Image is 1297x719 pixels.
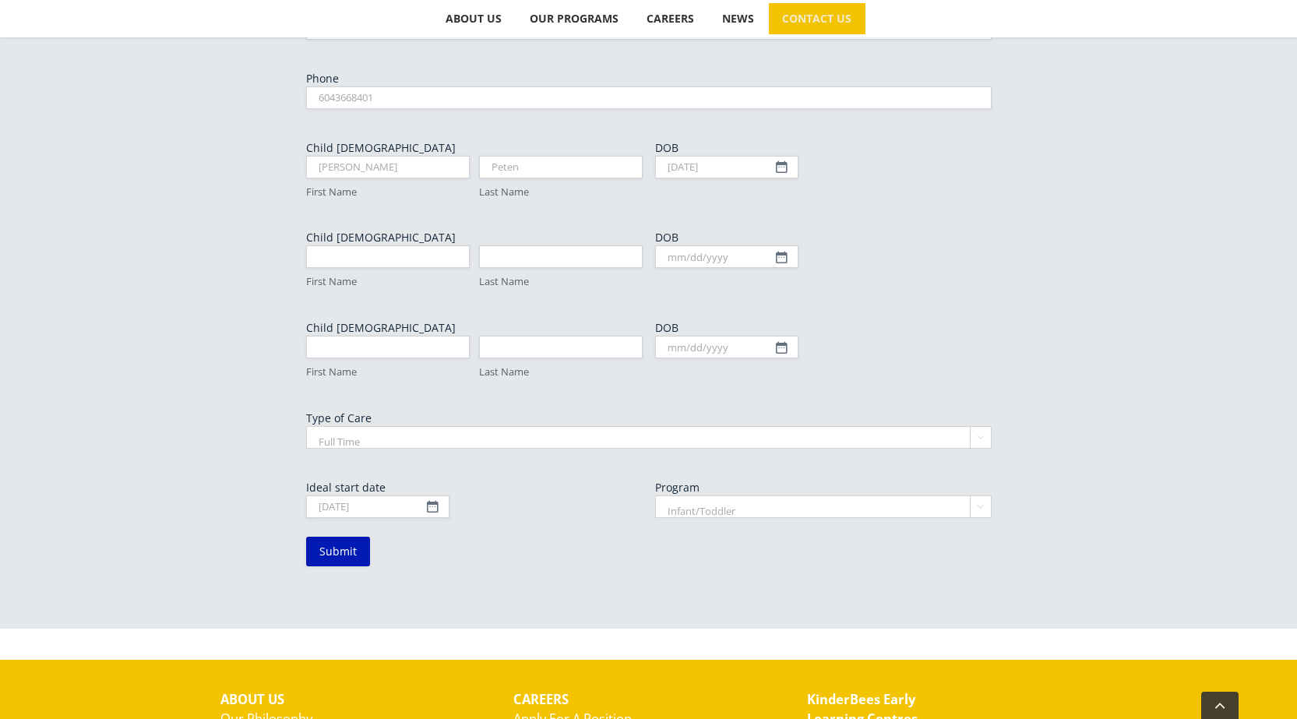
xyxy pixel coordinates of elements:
label: Type of Care [306,411,992,426]
label: Ideal start date [306,480,643,495]
strong: CAREERS [513,690,569,708]
a: OUR PROGRAMS [516,3,633,34]
input: mm/dd/yyyy [655,156,798,178]
input: mm/dd/yyyy [306,495,449,518]
span: NEWS [722,13,754,24]
legend: Child [DEMOGRAPHIC_DATA] [306,140,456,156]
a: CAREERS [633,3,708,34]
input: mm/dd/yyyy [655,336,798,358]
span: CAREERS [647,13,694,24]
a: ABOUT US [432,3,516,34]
label: Last Name [479,185,643,199]
label: DOB [655,320,992,336]
label: DOB [655,230,992,245]
label: First Name [306,185,470,199]
strong: ABOUT US [220,690,284,708]
label: First Name [306,365,470,379]
label: DOB [655,140,992,156]
label: Last Name [479,365,643,379]
legend: Child [DEMOGRAPHIC_DATA] [306,230,456,245]
label: Last Name [479,274,643,289]
label: First Name [306,274,470,289]
input: Submit [306,537,370,566]
input: mm/dd/yyyy [655,245,798,268]
a: CONTACT US [769,3,865,34]
span: OUR PROGRAMS [530,13,619,24]
span: ABOUT US [446,13,502,24]
label: Program [655,480,992,495]
label: Phone [306,71,992,86]
a: NEWS [709,3,768,34]
legend: Child [DEMOGRAPHIC_DATA] [306,320,456,336]
span: CONTACT US [782,13,851,24]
